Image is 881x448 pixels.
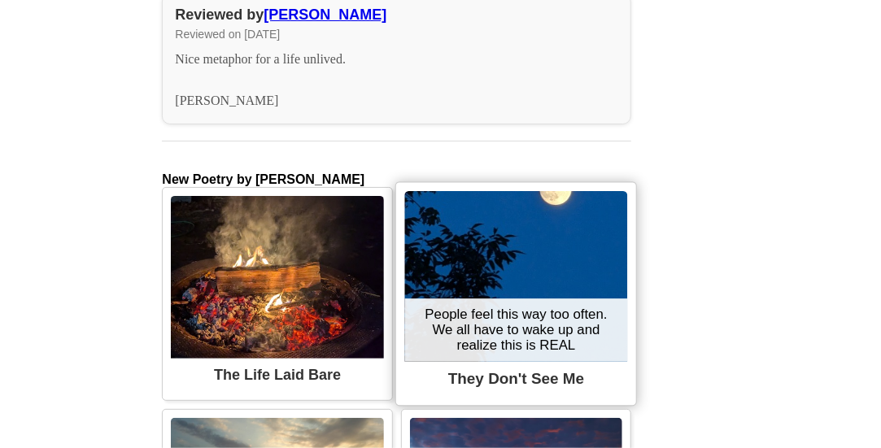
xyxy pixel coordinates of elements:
div: They Don't See Me [404,362,627,397]
div: The Life Laid Bare [171,359,383,392]
a: [PERSON_NAME] [264,7,386,23]
img: Poem Image [171,196,383,359]
div: Nice metaphor for a life unlived. [PERSON_NAME] [175,49,618,111]
div: Reviewed on [DATE] [175,28,618,41]
div: People feel this way too often. We all have to wake up and realize this is REAL [404,298,627,362]
a: Poem Image The Life Laid Bare [171,196,383,392]
a: Poem Image People feel this way too often. We all have to wake up and realize this is REAL They D... [404,191,627,397]
img: Poem Image [404,191,627,362]
b: New Poetry by [PERSON_NAME] [162,172,364,186]
div: Reviewed by [175,7,618,24]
